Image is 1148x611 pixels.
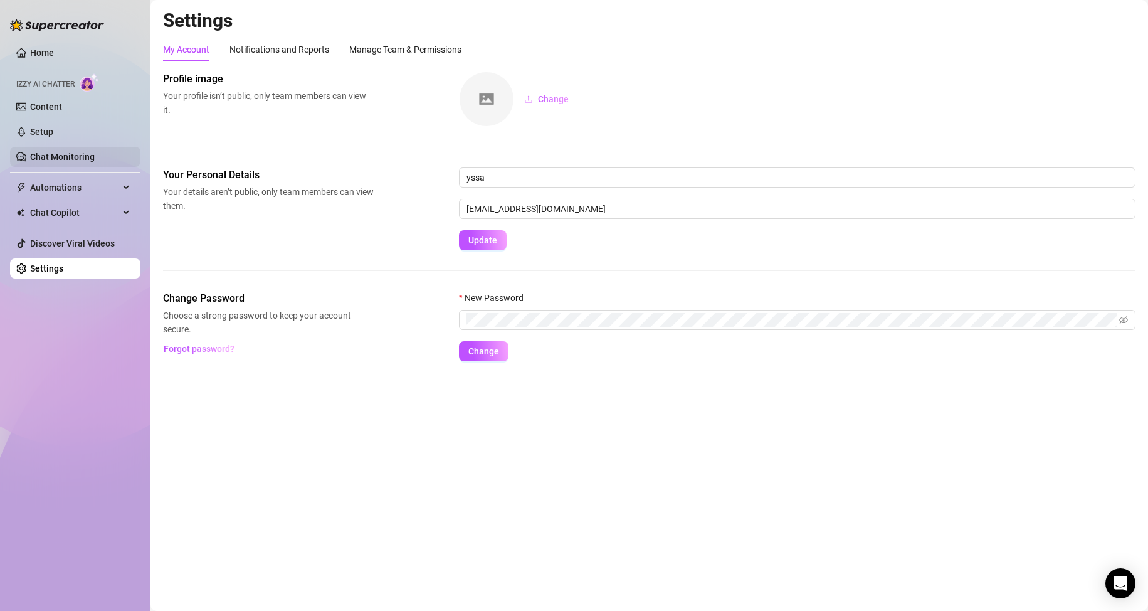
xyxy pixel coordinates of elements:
[459,199,1135,219] input: Enter new email
[468,346,499,356] span: Change
[163,89,374,117] span: Your profile isn’t public, only team members can view it.
[163,309,374,336] span: Choose a strong password to keep your account secure.
[30,152,95,162] a: Chat Monitoring
[163,72,374,87] span: Profile image
[30,263,63,274] a: Settings
[163,43,209,56] div: My Account
[30,127,53,137] a: Setup
[163,9,1135,33] h2: Settings
[30,48,54,58] a: Home
[460,72,513,126] img: square-placeholder.png
[30,203,119,223] span: Chat Copilot
[80,73,99,92] img: AI Chatter
[538,94,569,104] span: Change
[459,291,532,305] label: New Password
[163,185,374,213] span: Your details aren’t public, only team members can view them.
[163,339,234,359] button: Forgot password?
[164,344,234,354] span: Forgot password?
[163,291,374,306] span: Change Password
[1119,316,1128,324] span: eye-invisible
[16,183,26,193] span: thunderbolt
[1105,568,1135,598] div: Open Intercom Messenger
[468,235,497,245] span: Update
[524,95,533,104] span: upload
[30,238,115,248] a: Discover Viral Videos
[30,102,62,112] a: Content
[514,89,579,109] button: Change
[229,43,329,56] div: Notifications and Reports
[349,43,461,56] div: Manage Team & Permissions
[459,230,507,250] button: Update
[466,313,1117,327] input: New Password
[459,167,1135,188] input: Enter name
[163,167,374,183] span: Your Personal Details
[16,208,24,217] img: Chat Copilot
[30,178,119,198] span: Automations
[10,19,104,31] img: logo-BBDzfeDw.svg
[16,78,75,90] span: Izzy AI Chatter
[459,341,508,361] button: Change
